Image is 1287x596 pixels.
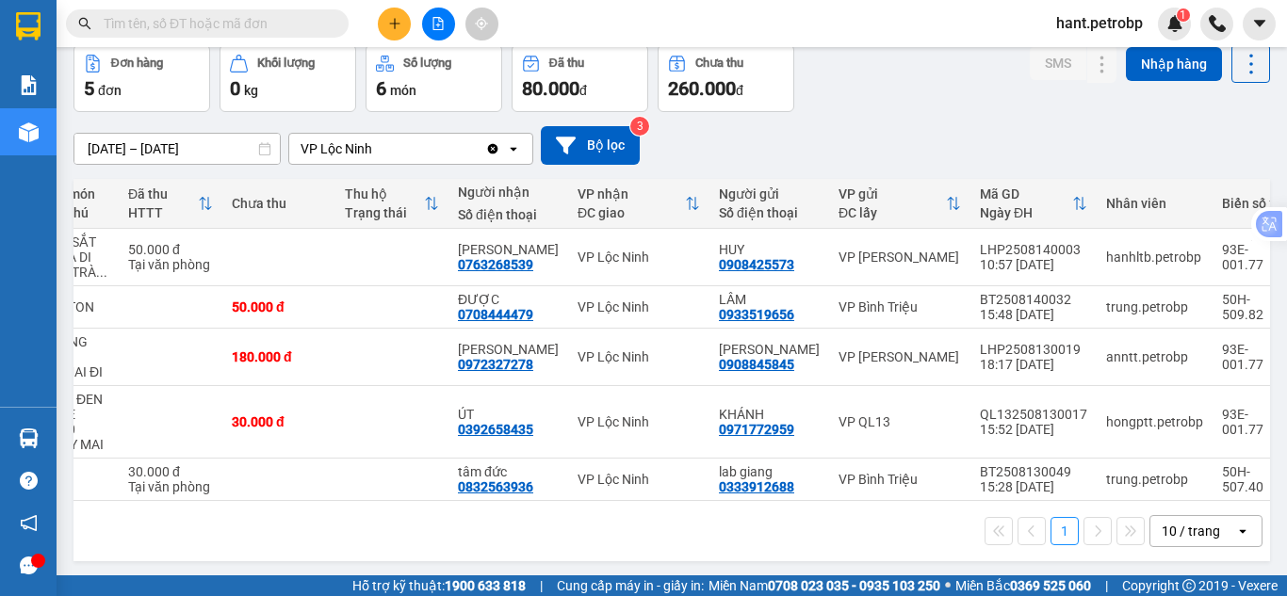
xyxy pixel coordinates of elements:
div: 50H-507.40 [1222,464,1283,494]
div: Số điện thoại [458,207,559,222]
span: món [390,83,416,98]
div: 0708444479 [458,307,533,322]
button: Đơn hàng5đơn [73,44,210,112]
div: 90.000 [144,121,277,148]
div: VP Lộc Ninh [16,16,134,61]
sup: 1 [1177,8,1190,22]
div: 0763268539 [458,257,533,272]
div: Ghi chú [43,205,109,220]
div: VP Lộc Ninh [578,299,700,314]
div: Đã thu [128,186,198,201]
th: Toggle SortBy [335,179,448,229]
span: message [20,556,38,574]
img: solution-icon [19,75,39,95]
div: VP [PERSON_NAME] [839,250,961,265]
div: Khối lượng [257,56,315,70]
div: CỤC SẮT [43,234,109,250]
div: VP QL13 [839,414,961,429]
span: question-circle [20,472,38,490]
div: Ngày ĐH [980,205,1072,220]
div: 10 / trang [1162,522,1220,540]
div: HUY [719,242,820,257]
span: caret-down [1251,15,1268,32]
div: LÂM [719,292,820,307]
div: 15:48 [DATE] [980,307,1087,322]
span: ⚪️ [945,582,951,589]
img: icon-new-feature [1166,15,1183,32]
div: Đơn hàng [111,56,163,70]
div: Tên món [43,186,109,201]
div: tâm đức [458,464,559,479]
div: ÚT [458,407,559,422]
span: search [78,17,91,30]
span: | [1105,575,1108,596]
div: Trạng thái [345,205,424,220]
div: VP Lộc Ninh [578,414,700,429]
div: 30.000 đ [232,414,326,429]
div: 93E-001.77 [1222,342,1283,372]
span: 6 [376,77,386,100]
span: CC : [144,126,171,146]
span: 0 [230,77,240,100]
div: CÔ HÒA [16,61,134,84]
div: 30.000 đ [128,464,213,479]
div: Số lượng [403,56,451,70]
button: Chưa thu260.000đ [658,44,794,112]
div: 10:57 [DATE] [980,257,1087,272]
div: Người gửi [719,186,820,201]
th: Toggle SortBy [568,179,709,229]
div: lab giang [719,464,820,479]
div: 9H MAI ĐI [43,364,109,379]
div: 0333912688 [719,479,794,494]
span: hant.petrobp [1041,11,1158,35]
div: BT2508130049 [980,464,1087,479]
div: ĐỖ LONG [458,242,559,257]
div: 0908845845 [719,357,794,372]
div: HỘP [43,472,109,487]
div: 18:17 [DATE] [980,357,1087,372]
div: BT2508140032 [980,292,1087,307]
div: VP Quận 5 [147,16,275,61]
span: 260.000 [668,77,736,100]
svg: open [1235,524,1250,539]
div: VP nhận [578,186,685,201]
div: VP gửi [839,186,946,201]
input: Select a date range. [74,134,280,164]
div: LHP2508130019 [980,342,1087,357]
button: 1 [1051,517,1079,545]
div: 0972327278 [458,357,533,372]
strong: 0708 023 035 - 0935 103 250 [768,578,940,593]
div: THÙNG NÓM [43,334,109,364]
div: trung.petrobp [1106,472,1203,487]
img: phone-icon [1209,15,1226,32]
input: Selected VP Lộc Ninh. [374,139,376,158]
div: VP Lộc Ninh [578,349,700,364]
div: Chưa thu [695,56,743,70]
button: Đã thu80.000đ [512,44,648,112]
span: kg [244,83,258,98]
div: KIỆN ĐEN [43,392,109,407]
button: Nhập hàng [1126,47,1222,81]
div: 50.000 đ [232,299,326,314]
div: ĐƯỢC [458,292,559,307]
sup: 3 [630,117,649,136]
div: GIA LÊ [719,342,820,357]
div: Thu hộ [345,186,424,201]
div: Tại văn phòng [128,257,213,272]
div: hongptt.petrobp [1106,414,1203,429]
div: QL132508130017 [980,407,1087,422]
div: VP Lộc Ninh [301,139,372,158]
div: Người nhận [458,185,559,200]
button: Bộ lọc [541,126,640,165]
button: Số lượng6món [366,44,502,112]
div: 0971772959 [719,422,794,437]
div: Nhân viên [1106,196,1203,211]
div: TRUA DI 14h, TRÀY HƯ KHÔNG ĐỀN [43,250,109,280]
img: warehouse-icon [19,428,39,448]
div: 50.000 đ [128,242,213,257]
img: logo-vxr [16,12,41,40]
div: 93E-001.77 [1222,407,1283,437]
div: Mã GD [980,186,1072,201]
span: copyright [1182,579,1196,592]
div: VP Lộc Ninh [578,472,700,487]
